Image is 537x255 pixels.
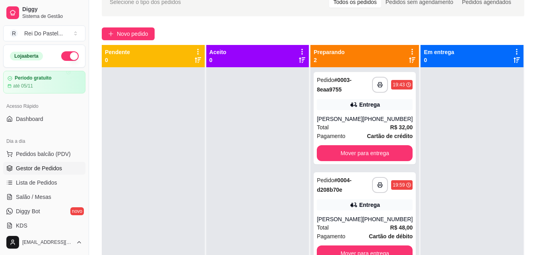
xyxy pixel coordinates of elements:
p: 0 [209,56,227,64]
a: Gestor de Pedidos [3,162,85,175]
span: plus [108,31,114,37]
span: Salão / Mesas [16,193,51,201]
strong: # 0004-d208b70e [317,177,351,193]
span: Diggy [22,6,82,13]
span: Total [317,223,329,232]
button: Pedidos balcão (PDV) [3,148,85,160]
button: Mover para entrega [317,145,413,161]
div: 19:59 [393,182,405,188]
article: até 05/11 [13,83,33,89]
a: DiggySistema de Gestão [3,3,85,22]
a: Diggy Botnovo [3,205,85,218]
button: Novo pedido [102,27,155,40]
span: Pagamento [317,232,345,241]
a: KDS [3,219,85,232]
p: Preparando [314,48,345,56]
div: [PHONE_NUMBER] [363,215,413,223]
span: Pagamento [317,132,345,140]
strong: Cartão de débito [369,233,413,239]
a: Dashboard [3,113,85,125]
div: Entrega [359,101,380,109]
p: Pendente [105,48,130,56]
div: [PERSON_NAME] [317,115,363,123]
button: [EMAIL_ADDRESS][DOMAIN_NAME] [3,233,85,252]
p: Em entrega [424,48,454,56]
div: Loja aberta [10,52,43,60]
a: Período gratuitoaté 05/11 [3,71,85,93]
p: Aceito [209,48,227,56]
span: Total [317,123,329,132]
span: Sistema de Gestão [22,13,82,19]
span: Pedido [317,77,334,83]
span: KDS [16,222,27,230]
a: Lista de Pedidos [3,176,85,189]
div: Rei Do Pastel ... [24,29,63,37]
strong: R$ 32,00 [390,124,413,130]
a: Salão / Mesas [3,191,85,203]
div: 19:43 [393,82,405,88]
div: Dia a dia [3,135,85,148]
button: Alterar Status [61,51,79,61]
div: Entrega [359,201,380,209]
span: R [10,29,18,37]
strong: # 0003-8eaa9755 [317,77,351,93]
span: [EMAIL_ADDRESS][DOMAIN_NAME] [22,239,73,245]
span: Novo pedido [117,29,148,38]
div: [PHONE_NUMBER] [363,115,413,123]
div: [PERSON_NAME] [317,215,363,223]
span: Lista de Pedidos [16,179,57,187]
p: 0 [105,56,130,64]
button: Select a team [3,25,85,41]
strong: R$ 48,00 [390,224,413,231]
p: 0 [424,56,454,64]
span: Dashboard [16,115,43,123]
article: Período gratuito [15,75,52,81]
div: Acesso Rápido [3,100,85,113]
span: Gestor de Pedidos [16,164,62,172]
span: Pedidos balcão (PDV) [16,150,71,158]
span: Pedido [317,177,334,183]
strong: Cartão de crédito [367,133,413,139]
p: 2 [314,56,345,64]
span: Diggy Bot [16,207,40,215]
